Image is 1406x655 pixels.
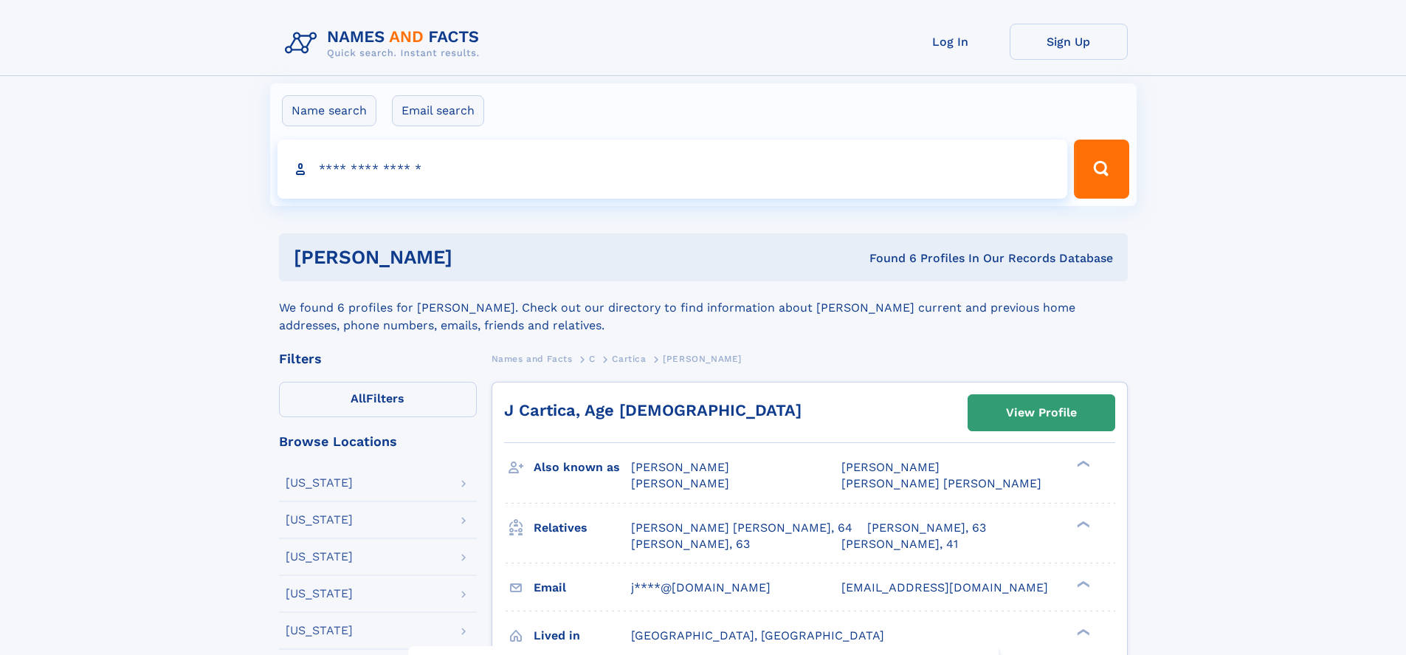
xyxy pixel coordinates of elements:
div: ❯ [1073,627,1091,637]
a: Names and Facts [492,349,573,368]
span: All [351,391,366,405]
div: ❯ [1073,519,1091,529]
a: View Profile [968,395,1114,431]
span: [EMAIL_ADDRESS][DOMAIN_NAME] [841,580,1048,594]
h3: Lived in [534,623,631,648]
div: [US_STATE] [286,588,353,600]
div: Browse Locations [279,435,477,448]
label: Email search [392,95,484,126]
div: We found 6 profiles for [PERSON_NAME]. Check out our directory to find information about [PERSON_... [279,281,1128,335]
span: [PERSON_NAME] [631,460,729,474]
span: [GEOGRAPHIC_DATA], [GEOGRAPHIC_DATA] [631,628,884,642]
span: Cartica [612,354,646,364]
h3: Email [534,575,631,600]
a: J Cartica, Age [DEMOGRAPHIC_DATA] [504,401,802,419]
div: Found 6 Profiles In Our Records Database [661,250,1113,267]
a: [PERSON_NAME], 41 [841,536,958,552]
input: search input [278,140,1068,199]
label: Filters [279,382,477,417]
span: [PERSON_NAME] [631,476,729,490]
a: Sign Up [1010,24,1128,60]
a: C [589,349,596,368]
a: [PERSON_NAME] [PERSON_NAME], 64 [631,520,852,536]
span: [PERSON_NAME] [663,354,742,364]
h3: Relatives [534,515,631,541]
span: [PERSON_NAME] [841,460,940,474]
div: [US_STATE] [286,625,353,637]
div: View Profile [1006,396,1077,430]
button: Search Button [1074,140,1128,199]
div: Filters [279,352,477,366]
img: Logo Names and Facts [279,24,492,64]
a: [PERSON_NAME], 63 [631,536,750,552]
span: [PERSON_NAME] [PERSON_NAME] [841,476,1041,490]
div: [US_STATE] [286,551,353,563]
div: ❯ [1073,459,1091,469]
a: Cartica [612,349,646,368]
h3: Also known as [534,455,631,480]
div: ❯ [1073,579,1091,589]
a: Log In [892,24,1010,60]
a: [PERSON_NAME], 63 [867,520,986,536]
div: [US_STATE] [286,477,353,489]
label: Name search [282,95,376,126]
div: [US_STATE] [286,514,353,526]
h1: [PERSON_NAME] [294,248,661,267]
span: C [589,354,596,364]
